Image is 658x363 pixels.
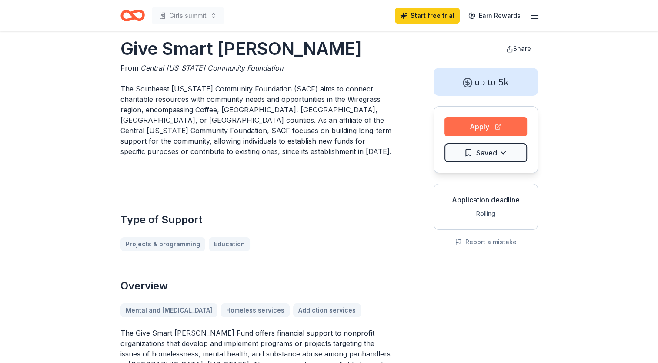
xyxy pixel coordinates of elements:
[120,84,392,157] p: The Southeast [US_STATE] Community Foundation (SACF) aims to connect charitable resources with co...
[395,8,460,24] a: Start free trial
[513,45,531,52] span: Share
[209,237,250,251] a: Education
[499,40,538,57] button: Share
[476,147,497,158] span: Saved
[434,68,538,96] div: up to 5k
[455,237,517,247] button: Report a mistake
[444,143,527,162] button: Saved
[120,237,205,251] a: Projects & programming
[441,208,531,219] div: Rolling
[152,7,224,24] button: Girls summit
[169,10,207,21] span: Girls summit
[120,37,392,61] h1: Give Smart [PERSON_NAME]
[140,64,283,72] span: Central [US_STATE] Community Foundation
[444,117,527,136] button: Apply
[120,5,145,26] a: Home
[441,195,531,205] div: Application deadline
[120,279,392,293] h2: Overview
[120,63,392,73] div: From
[120,213,392,227] h2: Type of Support
[463,8,526,24] a: Earn Rewards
